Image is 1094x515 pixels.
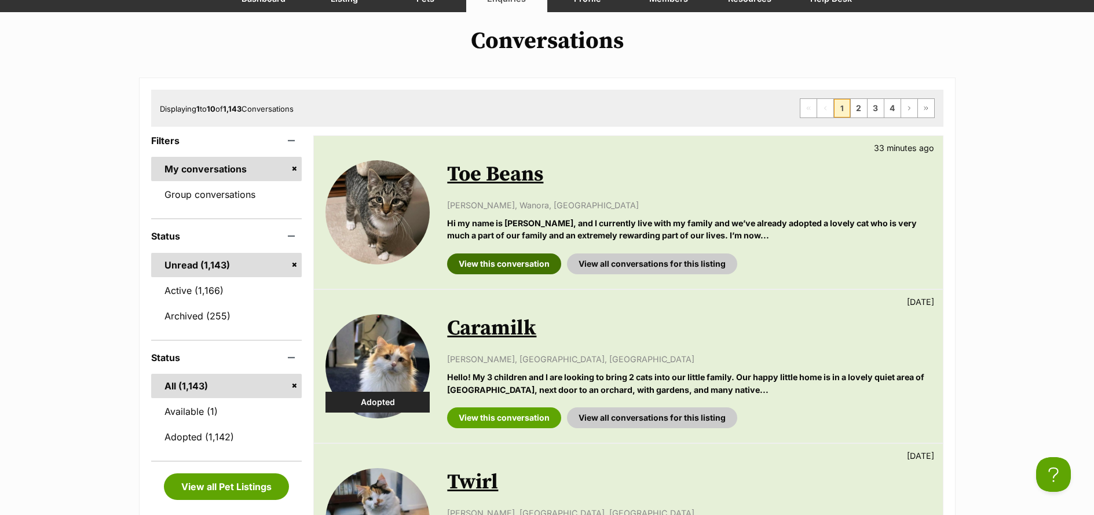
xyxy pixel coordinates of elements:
[151,278,302,303] a: Active (1,166)
[447,353,931,365] p: [PERSON_NAME], [GEOGRAPHIC_DATA], [GEOGRAPHIC_DATA]
[447,199,931,211] p: [PERSON_NAME], Wanora, [GEOGRAPHIC_DATA]
[884,99,901,117] a: Page 4
[800,99,817,117] span: First page
[151,253,302,277] a: Unread (1,143)
[447,161,543,187] a: Toe Beans
[164,473,289,500] a: View all Pet Listings
[901,99,917,117] a: Next page
[834,99,850,117] span: Page 1
[907,450,934,462] p: [DATE]
[447,469,498,495] a: Twirl
[874,142,934,154] p: 33 minutes ago
[907,296,934,308] p: [DATE]
[151,374,302,398] a: All (1,143)
[868,99,884,117] a: Page 3
[447,371,931,396] p: Hello! My 3 children and I are looking to bring 2 cats into our little family. Our happy little h...
[325,392,430,413] div: Adopted
[151,231,302,241] header: Status
[1036,457,1071,492] iframe: Help Scout Beacon - Open
[800,98,935,118] nav: Pagination
[447,217,931,242] p: Hi my name is [PERSON_NAME], and I currently live with my family and we’ve already adopted a love...
[223,104,242,113] strong: 1,143
[851,99,867,117] a: Page 2
[567,407,737,428] a: View all conversations for this listing
[207,104,215,113] strong: 10
[325,160,430,264] img: Toe Beans
[196,104,200,113] strong: 1
[447,253,561,274] a: View this conversation
[447,315,536,341] a: Caramilk
[151,352,302,363] header: Status
[325,314,430,418] img: Caramilk
[817,99,833,117] span: Previous page
[151,304,302,328] a: Archived (255)
[160,104,294,113] span: Displaying to of Conversations
[151,157,302,181] a: My conversations
[918,99,934,117] a: Last page
[567,253,737,274] a: View all conversations for this listing
[151,182,302,207] a: Group conversations
[151,399,302,424] a: Available (1)
[447,407,561,428] a: View this conversation
[151,425,302,449] a: Adopted (1,142)
[151,135,302,146] header: Filters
